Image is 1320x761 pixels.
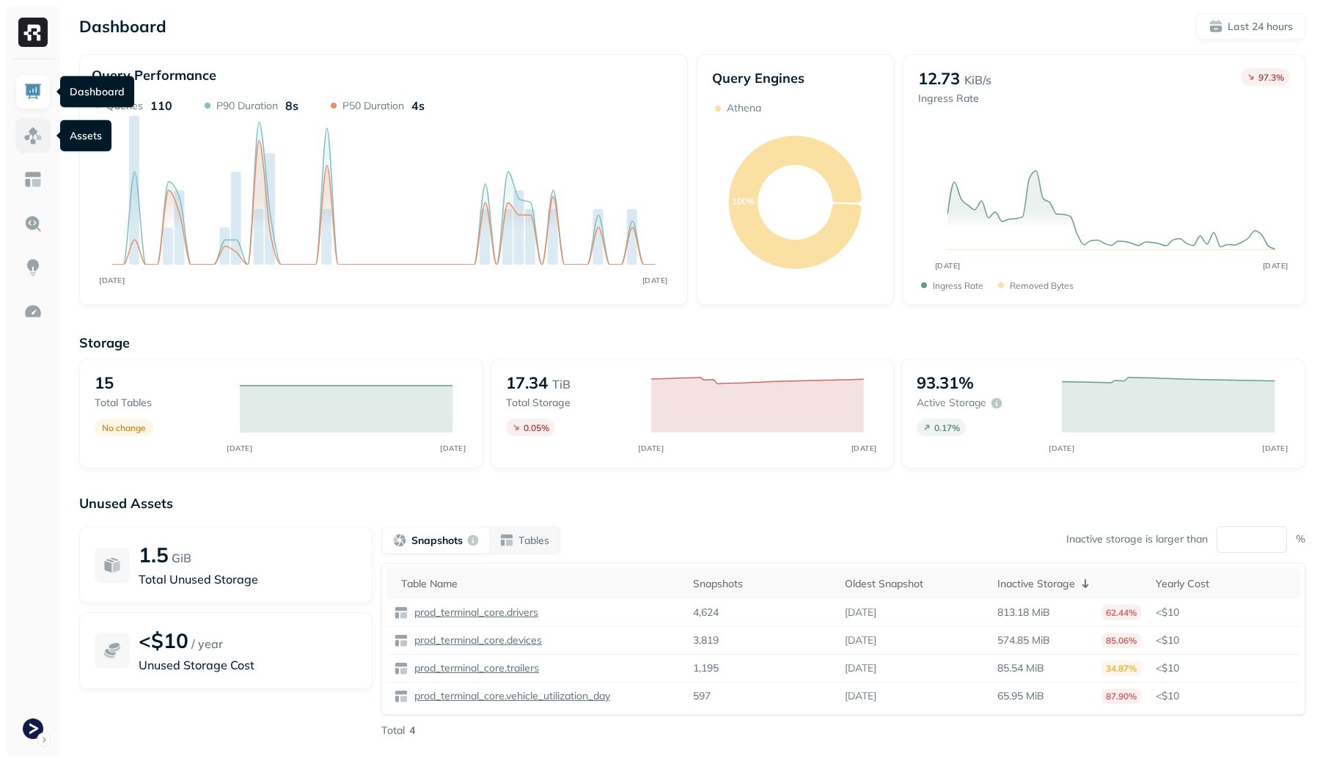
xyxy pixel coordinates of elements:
p: Storage [79,334,1305,351]
p: 62.44% [1101,605,1141,620]
div: Snapshots [693,577,830,591]
p: 85.54 MiB [997,661,1044,675]
p: Total [381,724,405,738]
p: Query Engines [712,70,879,87]
p: 3,819 [693,633,719,647]
div: Assets [60,120,111,152]
p: Query Performance [92,67,216,84]
div: Yearly Cost [1156,577,1293,591]
p: Athena [727,101,761,115]
a: prod_terminal_core.vehicle_utilization_day [408,689,610,703]
p: Total tables [95,396,225,410]
p: 110 [150,98,172,113]
p: 574.85 MiB [997,633,1050,647]
p: prod_terminal_core.vehicle_utilization_day [411,689,610,703]
button: Last 24 hours [1196,13,1305,40]
p: Inactive storage is larger than [1066,532,1208,546]
div: Dashboard [60,76,134,108]
p: 97.3 % [1258,72,1284,83]
p: Tables [518,534,549,548]
p: Removed bytes [1010,280,1074,291]
p: TiB [552,375,571,393]
p: 813.18 MiB [997,606,1050,620]
p: Inactive Storage [997,577,1075,591]
img: Terminal [23,718,43,739]
img: Optimization [23,302,43,321]
p: 597 [693,689,711,703]
p: [DATE] [845,633,876,647]
p: prod_terminal_core.drivers [411,606,538,620]
p: Unused Storage Cost [139,656,357,674]
p: <$10 [139,628,188,653]
a: prod_terminal_core.trailers [408,661,539,675]
tspan: [DATE] [1263,444,1288,452]
p: 4s [411,98,425,113]
p: 85.06% [1101,633,1141,648]
p: [DATE] [845,661,876,675]
p: Ingress Rate [918,92,991,106]
p: <$10 [1156,661,1293,675]
p: Dashboard [79,16,166,37]
p: P50 Duration [342,99,404,113]
img: Assets [23,126,43,145]
img: Ryft [18,18,48,47]
p: GiB [172,549,191,567]
tspan: [DATE] [638,444,664,452]
p: / year [191,635,223,652]
img: table [394,661,408,676]
text: 100% [732,196,755,207]
p: 4,624 [693,606,719,620]
p: 17.34 [506,372,548,393]
tspan: [DATE] [227,444,253,452]
p: 8s [285,98,298,113]
p: prod_terminal_core.devices [411,633,542,647]
p: 65.95 MiB [997,689,1044,703]
p: [DATE] [845,689,876,703]
tspan: [DATE] [99,276,125,285]
p: 0.05 % [524,422,549,433]
tspan: [DATE] [1262,261,1288,271]
p: KiB/s [964,71,991,89]
p: Last 24 hours [1228,20,1293,34]
p: <$10 [1156,633,1293,647]
tspan: [DATE] [1049,444,1075,452]
tspan: [DATE] [440,444,466,452]
p: Unused Assets [79,495,1305,512]
p: Total Unused Storage [139,570,357,588]
img: Query Explorer [23,214,43,233]
p: 87.90% [1101,688,1141,704]
p: 15 [95,372,114,393]
tspan: [DATE] [851,444,877,452]
p: Ingress Rate [933,280,983,291]
p: [DATE] [845,606,876,620]
p: P90 Duration [216,99,278,113]
a: prod_terminal_core.drivers [408,606,538,620]
p: No change [102,422,146,433]
p: prod_terminal_core.trailers [411,661,539,675]
p: 1.5 [139,542,169,567]
img: table [394,633,408,648]
img: table [394,689,408,704]
p: Active storage [917,396,986,410]
a: prod_terminal_core.devices [408,633,542,647]
p: 0.17 % [934,422,960,433]
div: Oldest Snapshot [845,577,982,591]
div: Table Name [401,577,678,591]
p: 4 [409,724,415,738]
p: 1,195 [693,661,719,675]
img: table [394,606,408,620]
p: <$10 [1156,606,1293,620]
img: Dashboard [23,82,43,101]
p: % [1296,532,1305,546]
img: Asset Explorer [23,170,43,189]
img: Insights [23,258,43,277]
p: <$10 [1156,689,1293,703]
p: Total storage [506,396,637,410]
p: 12.73 [918,68,960,89]
tspan: [DATE] [642,276,668,285]
p: Snapshots [411,534,463,548]
p: 34.87% [1101,661,1141,676]
p: 93.31% [917,372,974,393]
tspan: [DATE] [934,261,960,271]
